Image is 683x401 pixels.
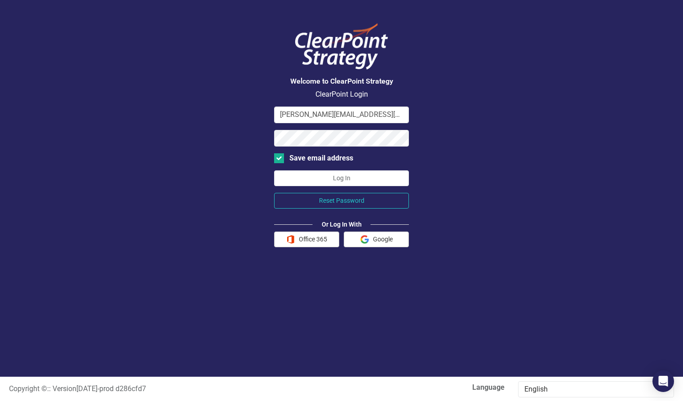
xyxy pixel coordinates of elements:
[274,170,409,186] button: Log In
[274,89,409,100] p: ClearPoint Login
[344,232,409,247] button: Google
[313,220,371,229] div: Or Log In With
[348,383,505,393] label: Language
[524,384,658,395] div: English
[289,153,353,164] div: Save email address
[360,235,369,244] img: Google
[286,235,295,244] img: Office 365
[274,193,409,209] button: Reset Password
[2,384,341,394] div: :: Version [DATE] - prod d286cfd7
[274,107,409,123] input: Email Address
[274,232,339,247] button: Office 365
[274,77,409,85] h3: Welcome to ClearPoint Strategy
[288,18,395,75] img: ClearPoint Logo
[652,370,674,392] div: Open Intercom Messenger
[9,384,47,393] span: Copyright ©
